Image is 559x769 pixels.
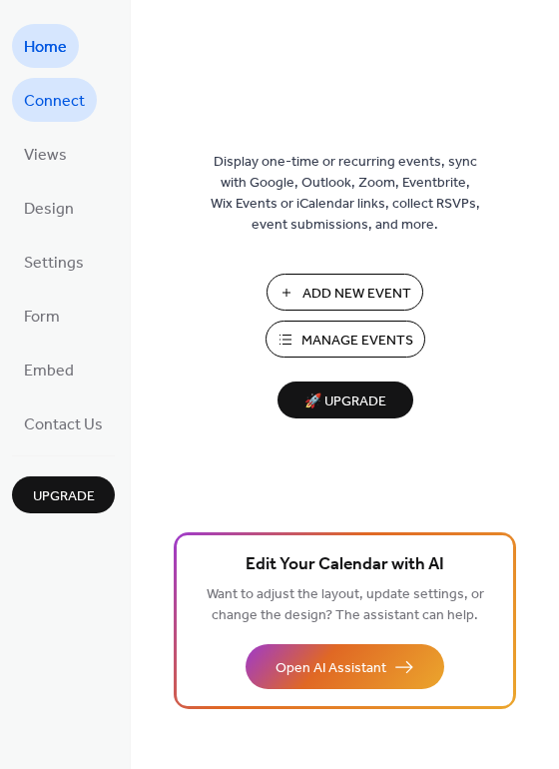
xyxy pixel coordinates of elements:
[24,140,67,172] span: Views
[12,476,115,513] button: Upgrade
[24,409,103,441] span: Contact Us
[289,388,401,415] span: 🚀 Upgrade
[12,401,115,445] a: Contact Us
[278,382,413,418] button: 🚀 Upgrade
[301,331,413,352] span: Manage Events
[211,152,480,236] span: Display one-time or recurring events, sync with Google, Outlook, Zoom, Eventbrite, Wix Events or ...
[24,356,74,387] span: Embed
[267,274,423,311] button: Add New Event
[12,294,72,338] a: Form
[266,321,425,358] button: Manage Events
[246,551,444,579] span: Edit Your Calendar with AI
[207,581,484,629] span: Want to adjust the layout, update settings, or change the design? The assistant can help.
[33,486,95,507] span: Upgrade
[276,658,386,679] span: Open AI Assistant
[12,78,97,122] a: Connect
[24,248,84,280] span: Settings
[12,132,79,176] a: Views
[302,284,411,305] span: Add New Event
[12,186,86,230] a: Design
[24,86,85,118] span: Connect
[24,32,67,64] span: Home
[24,302,60,334] span: Form
[12,348,86,391] a: Embed
[12,24,79,68] a: Home
[12,240,96,284] a: Settings
[24,194,74,226] span: Design
[246,644,444,689] button: Open AI Assistant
